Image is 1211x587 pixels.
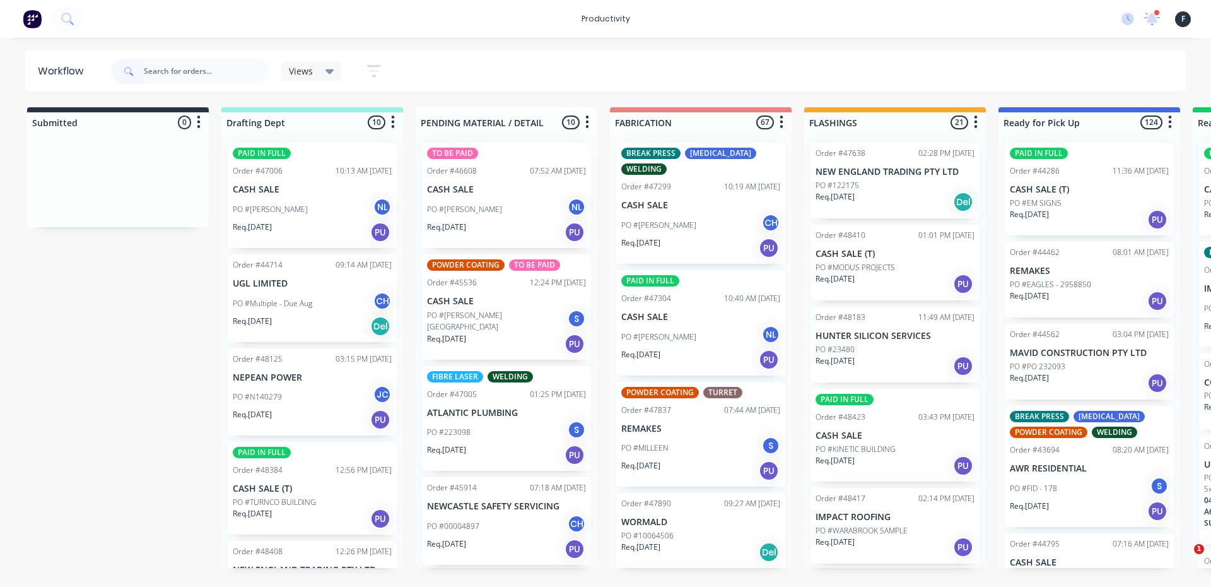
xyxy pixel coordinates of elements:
[1147,210,1167,230] div: PU
[616,270,785,376] div: PAID IN FULLOrder #4730410:40 AM [DATE]CASH SALEPO #[PERSON_NAME]NLReq.[DATE]PU
[1010,348,1169,359] p: MAVID CONSTRUCTION PTY LTD
[233,391,282,403] p: PO #N140279
[233,278,392,289] p: UGL LIMITED
[759,542,779,562] div: Del
[621,424,780,434] p: REMAKES
[621,275,679,287] div: PAID IN FULL
[761,436,780,455] div: S
[228,254,397,342] div: Order #4471409:14 AM [DATE]UGL LIMITEDPO #Multiple - Due AugCHReq.[DATE]Del
[621,498,671,509] div: Order #47890
[918,230,974,241] div: 01:01 PM [DATE]
[233,465,283,476] div: Order #48384
[1010,372,1049,384] p: Req. [DATE]
[953,192,973,212] div: Del
[228,143,397,248] div: PAID IN FULLOrder #4700610:13 AM [DATE]CASH SALEPO #[PERSON_NAME]NLReq.[DATE]PU
[816,249,974,259] p: CASH SALE (T)
[427,408,586,418] p: ATLANTIC PLUMBING
[621,542,660,553] p: Req. [DATE]
[621,312,780,323] p: CASH SALE
[759,461,779,481] div: PU
[565,222,585,242] div: PU
[336,259,392,271] div: 09:14 AM [DATE]
[422,477,591,565] div: Order #4591407:18 AM [DATE]NEWCASTLE SAFETY SERVICINGPO #00004897CHReq.[DATE]PU
[373,292,392,311] div: CH
[567,420,586,439] div: S
[685,148,756,159] div: [MEDICAL_DATA]
[233,372,392,383] p: NEPEAN POWER
[427,371,483,382] div: FIBRE LASER
[759,350,779,370] div: PU
[427,538,466,550] p: Req. [DATE]
[621,517,780,528] p: WORMALD
[1010,444,1060,456] div: Order #43694
[370,410,390,430] div: PU
[816,180,859,191] p: PO #122175
[427,501,586,512] p: NEWCASTLE SAFETY SERVICING
[953,456,973,476] div: PU
[373,385,392,404] div: JC
[1005,406,1174,527] div: BREAK PRESS[MEDICAL_DATA]POWDER COATINGWELDINGOrder #4369408:20 AM [DATE]AWR RESIDENTIALPO #FID -...
[1010,411,1069,422] div: BREAK PRESS
[427,389,477,400] div: Order #47005
[810,307,980,382] div: Order #4818311:49 AM [DATE]HUNTER SILICON SERVICESPO #23480Req.[DATE]PU
[336,165,392,177] div: 10:13 AM [DATE]
[233,565,392,576] p: NEW ENGLAND TRADING PTY LTD
[427,222,466,233] p: Req. [DATE]
[621,460,660,471] p: Req. [DATE]
[427,444,466,456] p: Req. [DATE]
[816,344,855,355] p: PO #23480
[1010,198,1062,209] p: PO #EM SIGNS
[233,259,283,271] div: Order #44714
[621,405,671,416] div: Order #47837
[816,355,855,367] p: Req. [DATE]
[816,444,896,455] p: PO #KINETIC BUILDING
[530,165,586,177] div: 07:52 AM [DATE]
[1010,279,1091,290] p: PO #EAGLES - 2958850
[621,200,780,211] p: CASH SALE
[1010,557,1169,568] p: CASH SALE
[1005,324,1174,400] div: Order #4456203:04 PM [DATE]MAVID CONSTRUCTION PTY LTDPO #PO 232093Req.[DATE]PU
[759,238,779,258] div: PU
[530,482,586,494] div: 07:18 AM [DATE]
[953,537,973,557] div: PU
[509,259,560,271] div: TO BE PAID
[810,143,980,218] div: Order #4763802:28 PM [DATE]NEW ENGLAND TRADING PTY LTDPO #122175Req.[DATE]Del
[918,493,974,504] div: 02:14 PM [DATE]
[918,148,974,159] div: 02:28 PM [DATE]
[621,293,671,304] div: Order #47304
[621,530,674,542] p: PO #10064506
[621,442,669,454] p: PO #MILLEEN
[724,498,780,509] div: 09:27 AM [DATE]
[1010,247,1060,258] div: Order #44462
[1010,538,1060,550] div: Order #44795
[761,213,780,232] div: CH
[1010,501,1049,512] p: Req. [DATE]
[370,316,390,336] div: Del
[1010,463,1169,474] p: AWR RESIDENTIAL
[1010,165,1060,177] div: Order #44286
[565,334,585,354] div: PU
[816,412,865,423] div: Order #48423
[1150,477,1169,495] div: S
[1010,184,1169,195] p: CASH SALE (T)
[565,539,585,559] div: PU
[38,64,90,79] div: Workflow
[1113,538,1169,550] div: 07:16 AM [DATE]
[810,389,980,482] div: PAID IN FULLOrder #4842303:43 PM [DATE]CASH SALEPO #KINETIC BUILDINGReq.[DATE]PU
[233,546,283,557] div: Order #48408
[427,204,502,215] p: PO #[PERSON_NAME]
[621,148,681,159] div: BREAK PRESS
[228,442,397,535] div: PAID IN FULLOrder #4838412:56 PM [DATE]CASH SALE (T)PO #TURNCO BUILDINGReq.[DATE]PU
[1010,209,1049,220] p: Req. [DATE]
[621,387,699,398] div: POWDER COATING
[616,143,785,264] div: BREAK PRESS[MEDICAL_DATA]WELDINGOrder #4729910:19 AM [DATE]CASH SALEPO #[PERSON_NAME]CHReq.[DATE]PU
[724,293,780,304] div: 10:40 AM [DATE]
[1147,373,1167,393] div: PU
[233,497,316,508] p: PO #TURNCO BUILDING
[918,412,974,423] div: 03:43 PM [DATE]
[816,312,865,323] div: Order #48183
[816,493,865,504] div: Order #48417
[233,483,392,494] p: CASH SALE (T)
[233,148,291,159] div: PAID IN FULL
[1010,266,1169,276] p: REMAKES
